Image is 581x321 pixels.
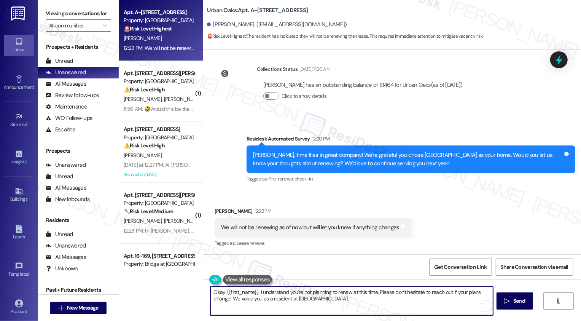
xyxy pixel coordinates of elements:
[4,297,34,318] a: Account
[46,114,92,122] div: WO Follow-ups
[124,96,164,102] span: [PERSON_NAME]
[38,147,119,155] div: Prospects
[207,21,347,29] div: [PERSON_NAME]. ([EMAIL_ADDRESS][DOMAIN_NAME])
[38,43,119,51] div: Prospects + Residents
[124,227,445,234] div: 12:28 PM: Hi [PERSON_NAME]. We aren't sure yet. We usually look at the renewal cost and compare t...
[67,304,98,312] span: New Message
[46,195,90,203] div: New Inbounds
[46,265,78,273] div: Unknown
[46,184,86,192] div: All Messages
[124,152,162,159] span: [PERSON_NAME]
[207,6,308,14] b: Urban Oaks: Apt. A~[STREET_ADDRESS]
[46,161,86,169] div: Unanswered
[252,207,271,215] div: 12:22 PM
[124,69,194,77] div: Apt. [STREET_ADDRESS][PERSON_NAME]
[46,69,86,77] div: Unanswered
[221,224,400,232] div: We will not be renewing as of now but will let you know if anything changes
[505,298,510,304] i: 
[257,65,298,73] div: Collections Status
[247,135,575,145] div: Residesk Automated Survey
[310,135,330,143] div: 12:20 PM
[38,286,119,294] div: Past + Future Residents
[124,191,194,199] div: Apt. [STREET_ADDRESS][PERSON_NAME]
[124,86,165,93] strong: ⚠️ Risk Level: High
[124,161,262,168] div: [DATE] at 12:27 PM: All [PERSON_NAME]. Windows still not fixed.
[4,185,34,205] a: Buildings
[124,125,194,133] div: Apt. [STREET_ADDRESS]
[164,217,202,224] span: [PERSON_NAME]
[46,253,86,261] div: All Messages
[282,92,326,100] label: Click to show details
[207,33,246,39] strong: 🚨 Risk Level: Highest
[46,172,73,180] div: Unread
[247,173,575,184] div: Tagged as:
[46,8,111,19] label: Viewing conversations for
[124,252,194,260] div: Apt. 16~169, [STREET_ADDRESS]
[124,260,194,268] div: Property: Bridge at [GEOGRAPHIC_DATA]
[124,77,194,85] div: Property: [GEOGRAPHIC_DATA]
[124,35,162,42] span: [PERSON_NAME]
[58,305,64,311] i: 
[4,35,34,56] a: Inbox
[124,142,165,149] strong: ⚠️ Risk Level: High
[34,83,35,89] span: •
[4,147,34,168] a: Insights •
[298,65,330,73] div: [DATE] 7:20 AM
[46,91,99,99] div: Review follow-ups
[124,45,310,51] div: 12:22 PM: We will not be renewing as of now but will let you know if anything changes
[124,208,173,215] strong: 🔧 Risk Level: Medium
[501,263,568,271] span: Share Conversation via email
[124,16,194,24] div: Property: [GEOGRAPHIC_DATA]
[215,238,412,249] div: Tagged as:
[253,151,563,168] div: [PERSON_NAME], time flies in great company! We're grateful you chose [GEOGRAPHIC_DATA] as your ho...
[269,176,312,182] span: Pre-renewal check-in
[124,217,164,224] span: [PERSON_NAME]
[123,170,195,179] div: Archived on [DATE]
[38,216,119,224] div: Residents
[237,240,266,246] span: Lease renewal
[124,134,194,142] div: Property: [GEOGRAPHIC_DATA]
[124,25,172,32] strong: 🚨 Risk Level: Highest
[215,207,412,218] div: [PERSON_NAME]
[429,259,492,276] button: Get Conversation Link
[29,270,30,276] span: •
[164,96,202,102] span: [PERSON_NAME]
[496,259,573,276] button: Share Conversation via email
[124,8,194,16] div: Apt. A~[STREET_ADDRESS]
[46,126,75,134] div: Escalate
[27,121,29,126] span: •
[46,80,86,88] div: All Messages
[46,242,86,250] div: Unanswered
[497,292,533,310] button: Send
[11,6,27,21] img: ResiDesk Logo
[513,297,525,305] span: Send
[50,302,107,314] button: New Message
[434,263,487,271] span: Get Conversation Link
[49,19,99,32] input: All communities
[103,22,107,29] i: 
[4,222,34,243] a: Leads
[124,199,194,207] div: Property: [GEOGRAPHIC_DATA]
[46,230,73,238] div: Unread
[124,105,403,112] div: 11:56 AM: 🤣Would this be the same management that evicted us? Maybe go back and read the conversa...
[46,103,88,111] div: Maintenance
[46,57,73,65] div: Unread
[263,81,463,89] div: [PERSON_NAME] has an outstanding balance of $1464 for Urban Oaks (as of [DATE])
[207,32,483,40] span: : The resident has indicated they will not be renewing their lease. This requires immediate atten...
[26,158,27,163] span: •
[4,260,34,280] a: Templates •
[556,298,562,304] i: 
[210,287,493,315] textarea: To enrich screen reader interactions, please activate Accessibility in Grammarly extension settings
[4,110,34,131] a: Site Visit •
